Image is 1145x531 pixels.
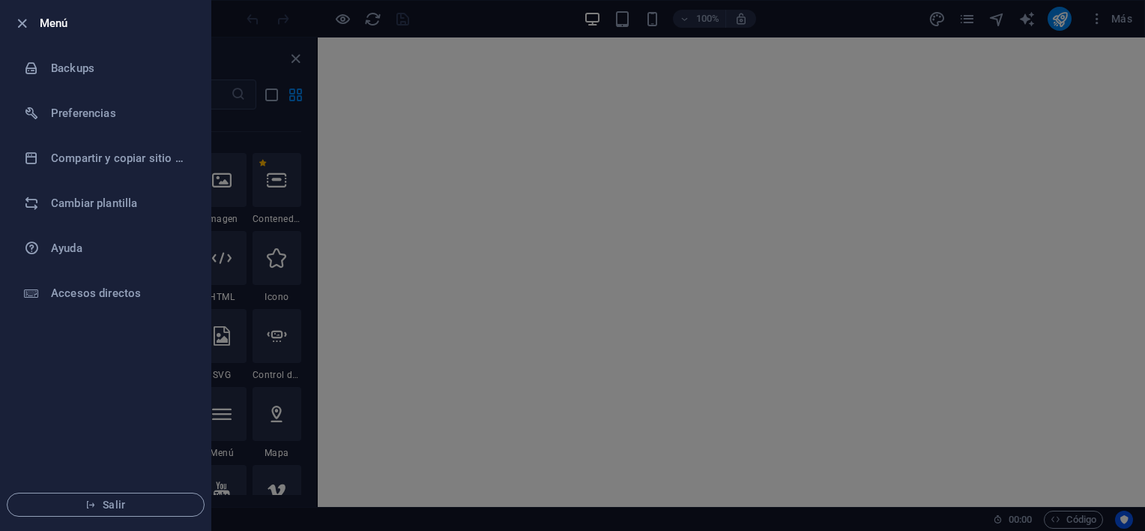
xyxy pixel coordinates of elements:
h6: Accesos directos [51,284,190,302]
h6: Ayuda [51,239,190,257]
h6: Menú [40,14,199,32]
h6: Preferencias [51,104,190,122]
a: Ayuda [1,226,211,271]
span: Salir [19,499,192,511]
h6: Compartir y copiar sitio web [51,149,190,167]
h6: Backups [51,59,190,77]
button: Salir [7,493,205,517]
h6: Cambiar plantilla [51,194,190,212]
